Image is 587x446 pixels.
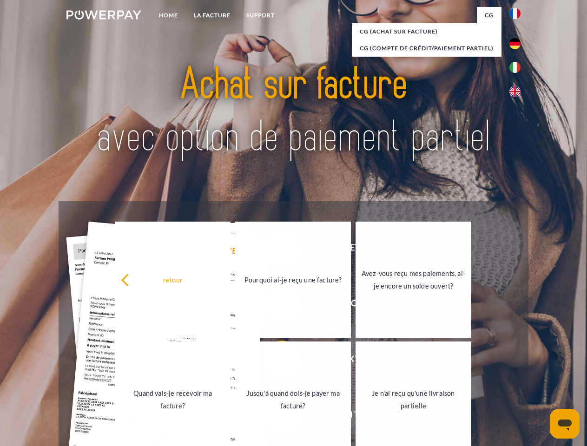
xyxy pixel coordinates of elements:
img: logo-powerpay-white.svg [66,10,141,20]
a: Avez-vous reçu mes paiements, ai-je encore un solde ouvert? [356,222,471,338]
div: retour [121,273,225,286]
div: Avez-vous reçu mes paiements, ai-je encore un solde ouvert? [361,267,466,292]
div: Quand vais-je recevoir ma facture? [121,387,225,412]
img: title-powerpay_fr.svg [89,45,498,178]
a: Home [151,7,186,24]
img: fr [509,8,521,19]
div: Jusqu'à quand dois-je payer ma facture? [241,387,345,412]
img: en [509,86,521,97]
a: Support [238,7,283,24]
a: CG [477,7,501,24]
div: Je n'ai reçu qu'une livraison partielle [361,387,466,412]
div: Pourquoi ai-je reçu une facture? [241,273,345,286]
img: de [509,38,521,49]
a: CG (achat sur facture) [352,23,501,40]
a: LA FACTURE [186,7,238,24]
img: it [509,62,521,73]
iframe: Bouton de lancement de la fenêtre de messagerie [550,409,580,439]
a: CG (Compte de crédit/paiement partiel) [352,40,501,57]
